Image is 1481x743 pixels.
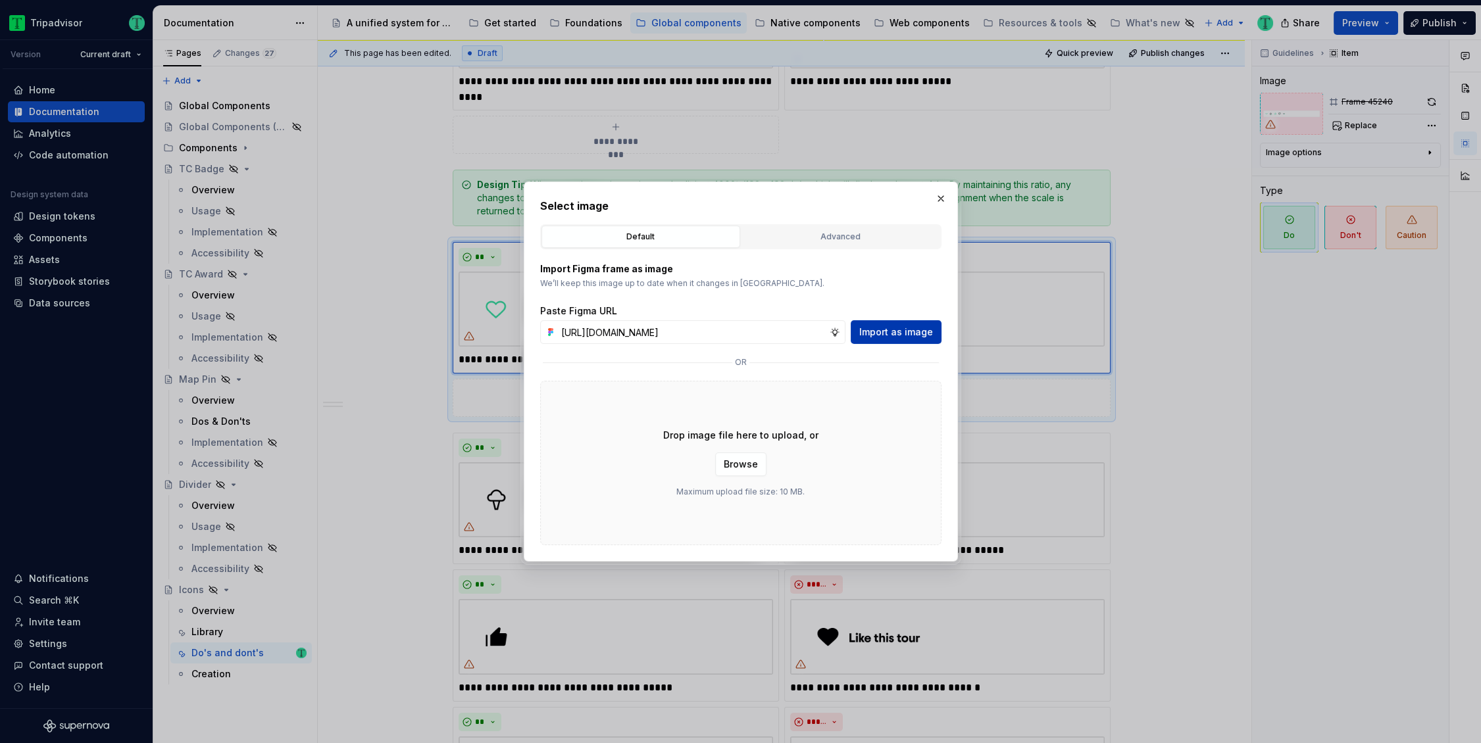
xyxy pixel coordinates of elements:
[540,198,941,214] h2: Select image
[676,487,805,497] p: Maximum upload file size: 10 MB.
[851,320,941,344] button: Import as image
[859,325,933,339] span: Import as image
[735,357,747,368] p: or
[746,230,936,243] div: Advanced
[715,452,766,476] button: Browse
[540,262,941,276] p: Import Figma frame as image
[540,304,617,318] label: Paste Figma URL
[724,458,758,471] span: Browse
[556,320,830,344] input: https://figma.com/file...
[663,429,818,442] p: Drop image file here to upload, or
[540,278,941,289] p: We’ll keep this image up to date when it changes in [GEOGRAPHIC_DATA].
[546,230,736,243] div: Default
